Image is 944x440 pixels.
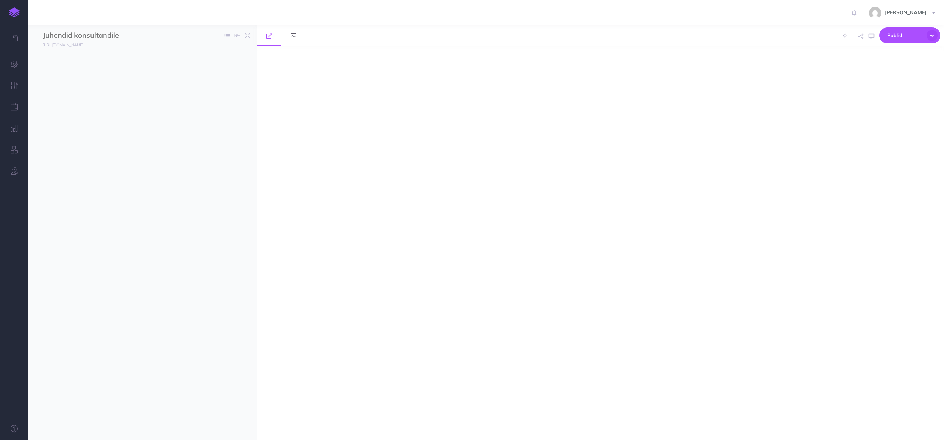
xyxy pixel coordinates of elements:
[28,41,90,48] a: [URL][DOMAIN_NAME]
[869,7,881,19] img: 31ca6b76c58a41dfc3662d81e4fc32f0.jpg
[881,9,930,16] span: [PERSON_NAME]
[887,30,923,41] span: Publish
[9,7,20,17] img: logo-mark.svg
[43,42,83,47] small: [URL][DOMAIN_NAME]
[43,30,126,41] input: Documentation Name
[879,27,940,43] button: Publish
